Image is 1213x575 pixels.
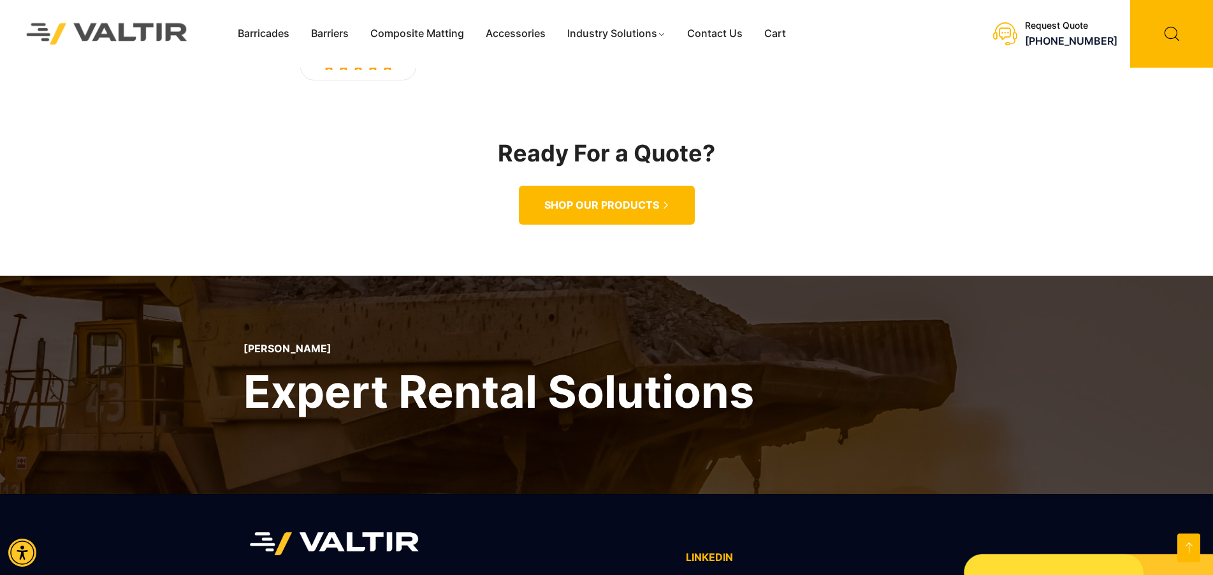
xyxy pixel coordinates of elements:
[8,539,36,567] div: Accessibility Menu
[686,551,733,564] a: LINKEDIN - open in a new tab
[227,24,300,43] a: Barricades
[1177,534,1200,562] a: Open this option
[1025,34,1117,47] a: call (888) 496-3625
[556,24,677,43] a: Industry Solutions
[243,362,754,421] h2: Expert Rental Solutions
[360,24,475,43] a: Composite Matting
[243,343,754,355] p: [PERSON_NAME]
[753,24,797,43] a: Cart
[676,24,753,43] a: Contact Us
[519,186,695,225] a: SHOP OUR PRODUCTS
[10,6,205,62] img: Valtir Rentals
[300,24,360,43] a: Barriers
[250,526,419,562] img: Valtir Rentals
[243,141,970,167] h2: Ready For a Quote?
[1025,20,1117,31] div: Request Quote
[475,24,556,43] a: Accessories
[544,198,659,212] span: SHOP OUR PRODUCTS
